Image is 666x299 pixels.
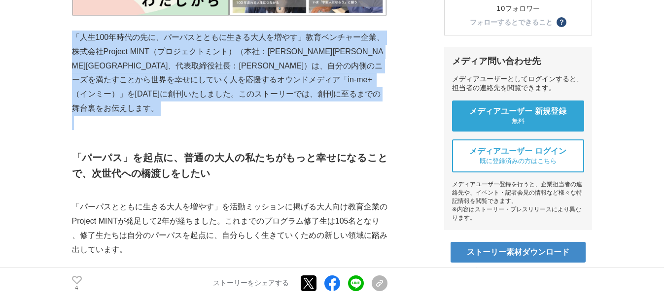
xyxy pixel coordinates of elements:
[451,242,586,263] a: ストーリー素材ダウンロード
[469,106,567,117] span: メディアユーザー 新規登録
[480,157,557,166] span: 既に登録済みの方はこちら
[483,4,554,13] div: 10フォロワー
[72,31,387,116] p: 「人生100年時代の先に、パーパスとともに生きる大人を増やす」教育ベンチャー企業、株式会社Project MINT（プロジェクトミント）（本社：[PERSON_NAME][PERSON_NAME...
[557,17,566,27] button: ？
[72,152,387,179] strong: 「パーパス」を起点に、普通の大人の私たちがもっと幸せになることで、次世代への橋渡しをしたい
[452,100,584,132] a: メディアユーザー 新規登録 無料
[452,55,584,67] div: メディア問い合わせ先
[72,286,82,291] p: 4
[72,200,387,257] p: 「パーパスとともに生きる大人を増やす」を活動ミッションに掲げる大人向け教育企業のProject MINTが発足して2年が経ちました。これまでのプログラム修了生​は​105名​となり​、修了生たち...
[470,19,553,26] div: フォローするとできること
[558,19,565,26] span: ？
[444,266,592,275] p: 掲載内容や画像等は報道にご利用いただけます
[512,117,525,126] span: 無料
[452,75,584,93] div: メディアユーザーとしてログインすると、担当者の連絡先を閲覧できます。
[469,146,567,157] span: メディアユーザー ログイン
[213,279,289,288] p: ストーリーをシェアする
[452,139,584,172] a: メディアユーザー ログイン 既に登録済みの方はこちら
[452,180,584,222] div: メディアユーザー登録を行うと、企業担当者の連絡先や、イベント・記者会見の情報など様々な特記情報を閲覧できます。 ※内容はストーリー・プレスリリースにより異なります。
